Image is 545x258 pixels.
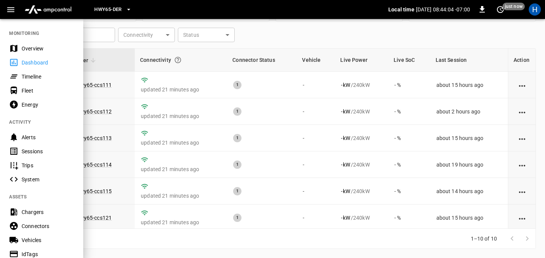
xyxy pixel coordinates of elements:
[494,3,506,16] button: set refresh interval
[22,148,74,155] div: Sessions
[22,134,74,141] div: Alerts
[22,176,74,183] div: System
[22,101,74,109] div: Energy
[22,236,74,244] div: Vehicles
[22,222,74,230] div: Connectors
[22,162,74,169] div: Trips
[22,45,74,52] div: Overview
[94,5,121,14] span: HWY65-DER
[388,6,414,13] p: Local time
[22,250,74,258] div: IdTags
[529,3,541,16] div: profile-icon
[416,6,470,13] p: [DATE] 08:44:04 -07:00
[22,208,74,216] div: Chargers
[503,3,525,10] span: just now
[22,59,74,66] div: Dashboard
[22,73,74,80] div: Timeline
[22,2,75,17] img: ampcontrol.io logo
[22,87,74,94] div: Fleet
